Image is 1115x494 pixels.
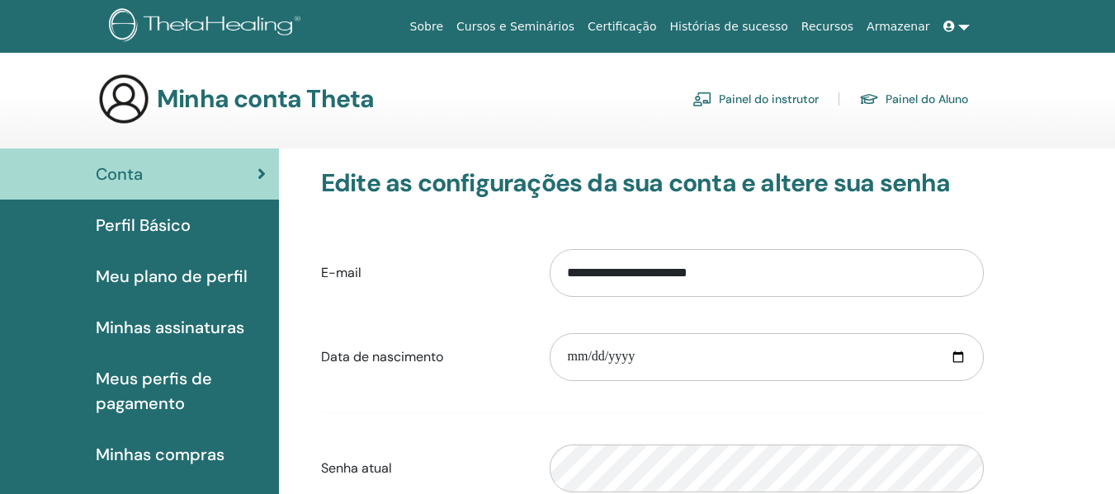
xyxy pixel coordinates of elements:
span: Meus perfis de pagamento [96,366,266,416]
img: chalkboard-teacher.svg [692,92,712,106]
img: logo.png [109,8,306,45]
span: Minhas compras [96,442,224,467]
span: Meu plano de perfil [96,264,248,289]
img: generic-user-icon.jpg [97,73,150,125]
a: Cursos e Seminários [450,12,581,42]
a: Sobre [404,12,450,42]
a: Recursos [795,12,860,42]
a: Certificação [581,12,663,42]
a: Armazenar [860,12,936,42]
a: Painel do Aluno [859,86,968,112]
h3: Minha conta Theta [157,84,374,114]
img: graduation-cap.svg [859,92,879,106]
span: Conta [96,162,143,186]
span: Minhas assinaturas [96,315,244,340]
h3: Edite as configurações da sua conta e altere sua senha [321,168,984,198]
label: Data de nascimento [309,341,538,373]
label: E-mail [309,257,538,289]
a: Histórias de sucesso [664,12,795,42]
label: Senha atual [309,453,538,484]
span: Perfil Básico [96,213,191,238]
a: Painel do instrutor [692,86,819,112]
